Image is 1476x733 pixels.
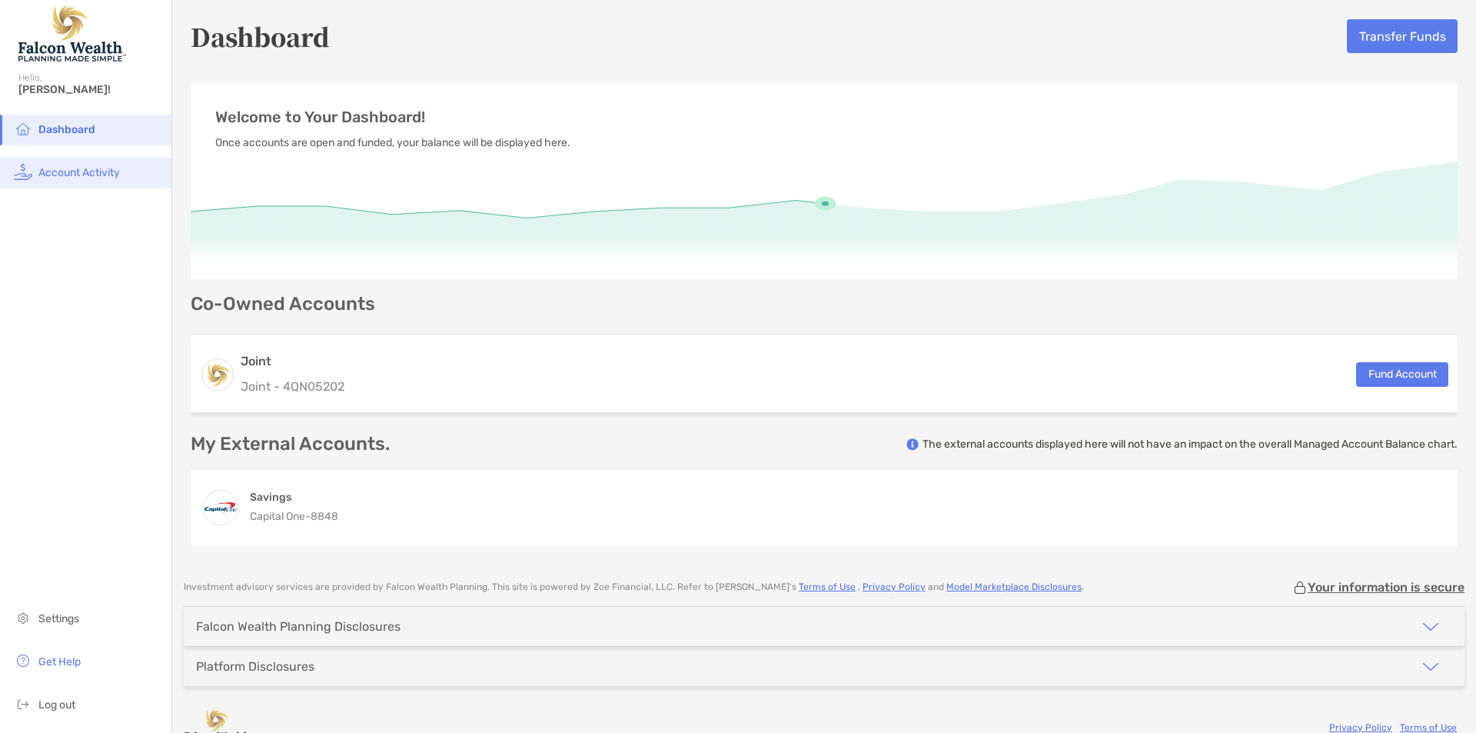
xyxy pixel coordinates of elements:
p: My External Accounts. [191,435,390,454]
img: 360 Money Market [204,491,238,525]
img: icon arrow [1421,658,1440,676]
div: Falcon Wealth Planning Disclosures [196,619,401,634]
img: logout icon [14,695,32,713]
span: Dashboard [38,123,95,136]
button: Transfer Funds [1347,19,1458,53]
p: Once accounts are open and funded, your balance will be displayed here. [215,133,1433,152]
img: info [906,438,919,451]
img: get-help icon [14,651,32,670]
span: Capital One - [250,510,311,523]
span: Log out [38,698,75,711]
img: household icon [14,119,32,138]
img: activity icon [14,162,32,181]
p: Your information is secure [1308,580,1464,595]
img: icon arrow [1421,618,1440,636]
img: Falcon Wealth Planning Logo [18,6,126,62]
span: 8848 [311,510,338,523]
a: Privacy Policy [1329,722,1392,733]
p: Welcome to Your Dashboard! [215,108,1433,127]
span: Settings [38,612,79,625]
a: Terms of Use [799,581,856,592]
img: logo account [202,359,233,390]
p: Joint - 4QN05202 [241,377,344,396]
img: settings icon [14,608,32,627]
div: Platform Disclosures [196,659,314,674]
button: Fund Account [1356,362,1448,387]
p: Investment advisory services are provided by Falcon Wealth Planning . This site is powered by Zoe... [184,581,1084,593]
span: [PERSON_NAME]! [18,83,162,96]
span: Account Activity [38,166,120,179]
a: Model Marketplace Disclosures [946,581,1082,592]
a: Terms of Use [1400,722,1457,733]
h3: Joint [241,352,344,371]
h4: Savings [250,490,338,505]
p: Co-Owned Accounts [191,295,1458,314]
p: The external accounts displayed here will not have an impact on the overall Managed Account Balan... [922,437,1458,451]
span: Get Help [38,655,81,668]
h5: Dashboard [191,18,330,54]
a: Privacy Policy [863,581,926,592]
